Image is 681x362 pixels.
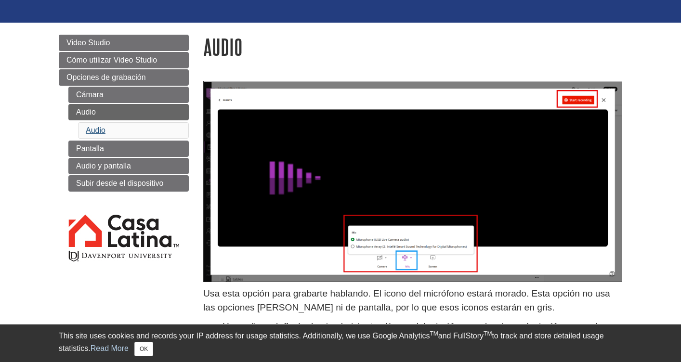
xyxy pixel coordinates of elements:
li: Haga clic en la junto al y seleccione el micrófono que desea usar. [223,320,622,348]
a: Read More [91,344,129,352]
a: Video Studio [59,35,189,51]
a: Cómo utilizar Video Studio [59,52,189,68]
a: Audio [86,126,105,134]
a: Pantalla [68,141,189,157]
span: Opciones de grabación [66,73,146,81]
a: Subir desde el dispositivo [68,175,189,192]
span: Video Studio [66,39,110,47]
p: Usa esta opción para grabarte hablando. El icono del micrófono estará morado. Esta opción no usa ... [203,287,622,315]
span: Cómo utilizar Video Studio [66,56,157,64]
a: Audio y pantalla [68,158,189,174]
button: Close [134,342,153,356]
a: Audio [68,104,189,120]
sup: TM [430,330,438,337]
em: ícono del micrófono [387,321,468,331]
a: Opciones de grabación [59,69,189,86]
a: Cámara [68,87,189,103]
em: flecha hacia abajo [283,321,358,331]
img: audio [203,81,622,282]
div: This site uses cookies and records your IP address for usage statistics. Additionally, we use Goo... [59,330,622,356]
h1: Audio [203,35,622,59]
sup: TM [484,330,492,337]
div: Guide Page Menu [59,35,189,280]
